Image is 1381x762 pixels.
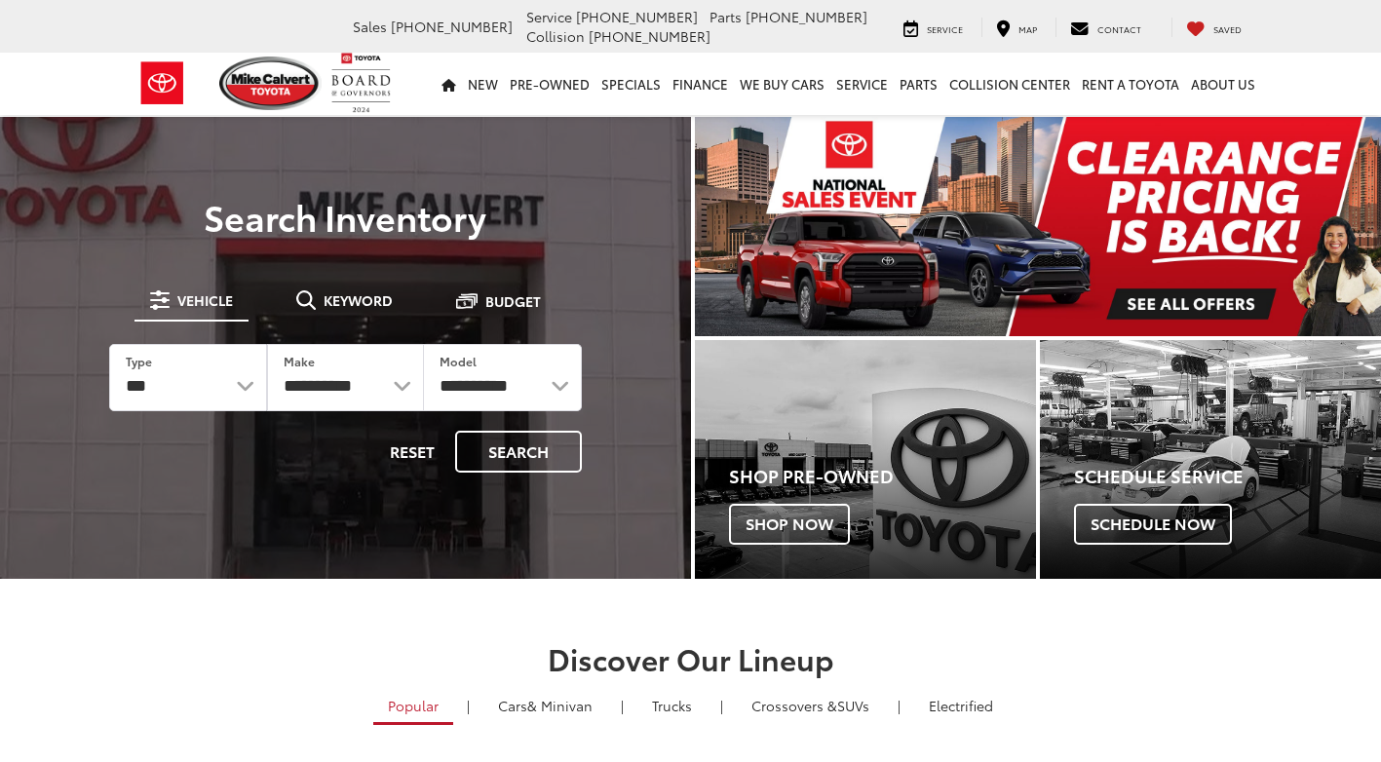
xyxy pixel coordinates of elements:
[527,696,593,715] span: & Minivan
[1076,53,1185,115] a: Rent a Toyota
[637,689,707,722] a: Trucks
[729,504,850,545] span: Shop Now
[177,293,233,307] span: Vehicle
[737,689,884,722] a: SUVs
[126,52,199,115] img: Toyota
[483,689,607,722] a: Cars
[219,57,323,110] img: Mike Calvert Toyota
[126,353,152,369] label: Type
[893,696,905,715] li: |
[1185,53,1261,115] a: About Us
[526,7,572,26] span: Service
[82,197,609,236] h3: Search Inventory
[1074,504,1232,545] span: Schedule Now
[1074,467,1381,486] h4: Schedule Service
[734,53,830,115] a: WE BUY CARS
[373,689,453,725] a: Popular
[943,53,1076,115] a: Collision Center
[1018,22,1037,35] span: Map
[751,696,837,715] span: Crossovers &
[746,7,867,26] span: [PHONE_NUMBER]
[589,26,710,46] span: [PHONE_NUMBER]
[981,18,1052,37] a: Map
[695,340,1036,579] a: Shop Pre-Owned Shop Now
[440,353,477,369] label: Model
[710,7,742,26] span: Parts
[324,293,393,307] span: Keyword
[1055,18,1156,37] a: Contact
[695,340,1036,579] div: Toyota
[1040,340,1381,579] a: Schedule Service Schedule Now
[284,353,315,369] label: Make
[462,53,504,115] a: New
[894,53,943,115] a: Parts
[462,696,475,715] li: |
[1213,22,1242,35] span: Saved
[391,17,513,36] span: [PHONE_NUMBER]
[889,18,978,37] a: Service
[1171,18,1256,37] a: My Saved Vehicles
[1040,340,1381,579] div: Toyota
[455,431,582,473] button: Search
[526,26,585,46] span: Collision
[373,431,451,473] button: Reset
[436,53,462,115] a: Home
[667,53,734,115] a: Finance
[485,294,541,308] span: Budget
[504,53,595,115] a: Pre-Owned
[576,7,698,26] span: [PHONE_NUMBER]
[830,53,894,115] a: Service
[353,17,387,36] span: Sales
[927,22,963,35] span: Service
[616,696,629,715] li: |
[595,53,667,115] a: Specials
[729,467,1036,486] h4: Shop Pre-Owned
[914,689,1008,722] a: Electrified
[715,696,728,715] li: |
[1097,22,1141,35] span: Contact
[135,642,1247,674] h2: Discover Our Lineup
